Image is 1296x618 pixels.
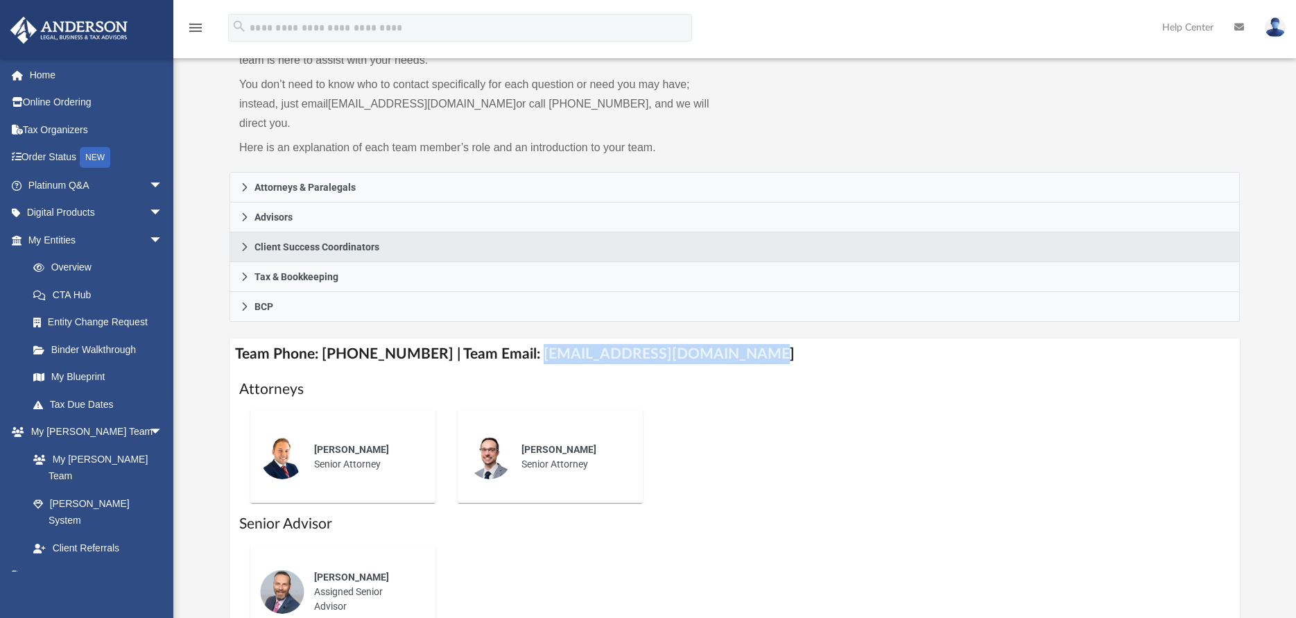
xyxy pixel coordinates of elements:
a: My Documentsarrow_drop_down [10,562,177,590]
span: [PERSON_NAME] [314,572,389,583]
span: Client Success Coordinators [254,242,379,252]
a: Digital Productsarrow_drop_down [10,199,184,227]
a: Entity Change Request [19,309,184,336]
a: menu [187,26,204,36]
span: arrow_drop_down [149,199,177,228]
span: arrow_drop_down [149,171,177,200]
span: Attorneys & Paralegals [254,182,356,192]
a: BCP [230,292,1240,322]
a: [EMAIL_ADDRESS][DOMAIN_NAME] [328,98,516,110]
h4: Team Phone: [PHONE_NUMBER] | Team Email: [EMAIL_ADDRESS][DOMAIN_NAME] [230,338,1240,370]
p: You don’t need to know who to contact specifically for each question or need you may have; instea... [239,75,725,133]
img: thumbnail [467,435,512,479]
a: Attorneys & Paralegals [230,172,1240,203]
a: Advisors [230,203,1240,232]
img: Anderson Advisors Platinum Portal [6,17,132,44]
a: Client Referrals [19,534,177,562]
h1: Senior Advisor [239,514,1230,534]
img: thumbnail [260,435,304,479]
a: My [PERSON_NAME] Team [19,445,170,490]
span: Tax & Bookkeeping [254,272,338,282]
a: Binder Walkthrough [19,336,184,363]
span: [PERSON_NAME] [521,444,596,455]
i: menu [187,19,204,36]
a: Order StatusNEW [10,144,184,172]
span: arrow_drop_down [149,418,177,447]
div: Senior Attorney [512,433,633,481]
a: My Entitiesarrow_drop_down [10,226,184,254]
a: Tax & Bookkeeping [230,262,1240,292]
img: thumbnail [260,569,304,614]
div: Senior Attorney [304,433,426,481]
img: User Pic [1265,17,1286,37]
span: Advisors [254,212,293,222]
span: arrow_drop_down [149,226,177,255]
a: Platinum Q&Aarrow_drop_down [10,171,184,199]
a: My Blueprint [19,363,177,391]
a: [PERSON_NAME] System [19,490,177,534]
a: Client Success Coordinators [230,232,1240,262]
h1: Attorneys [239,379,1230,400]
a: Overview [19,254,184,282]
a: Online Ordering [10,89,184,117]
span: BCP [254,302,273,311]
a: My [PERSON_NAME] Teamarrow_drop_down [10,418,177,446]
a: Tax Organizers [10,116,184,144]
div: NEW [80,147,110,168]
span: arrow_drop_down [149,562,177,590]
p: Here is an explanation of each team member’s role and an introduction to your team. [239,138,725,157]
a: CTA Hub [19,281,184,309]
span: [PERSON_NAME] [314,444,389,455]
i: search [232,19,247,34]
a: Home [10,61,184,89]
a: Tax Due Dates [19,390,184,418]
